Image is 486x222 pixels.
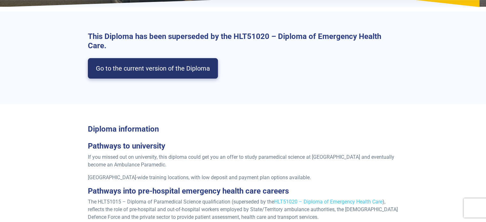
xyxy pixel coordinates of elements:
h3: Pathways into pre-hospital emergency health care careers [88,187,398,196]
a: HLT51020 – Diploma of Emergency Health Care [274,199,382,205]
h3: Diploma information [88,125,398,134]
p: The HLT51015 – Diploma of Paramedical Science qualification (superseded by the ), reflects the ro... [88,198,398,221]
h3: Pathways to university [88,142,398,151]
p: [GEOGRAPHIC_DATA]-wide training locations, with low deposit and payment plan options available. [88,174,398,181]
p: If you missed out on university, this diploma could get you an offer to study paramedical science... [88,153,398,169]
h3: This Diploma has been superseded by the HLT51020 – Diploma of Emergency Health Care. [88,32,398,50]
a: Go to the current version of the Diploma [88,58,218,79]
